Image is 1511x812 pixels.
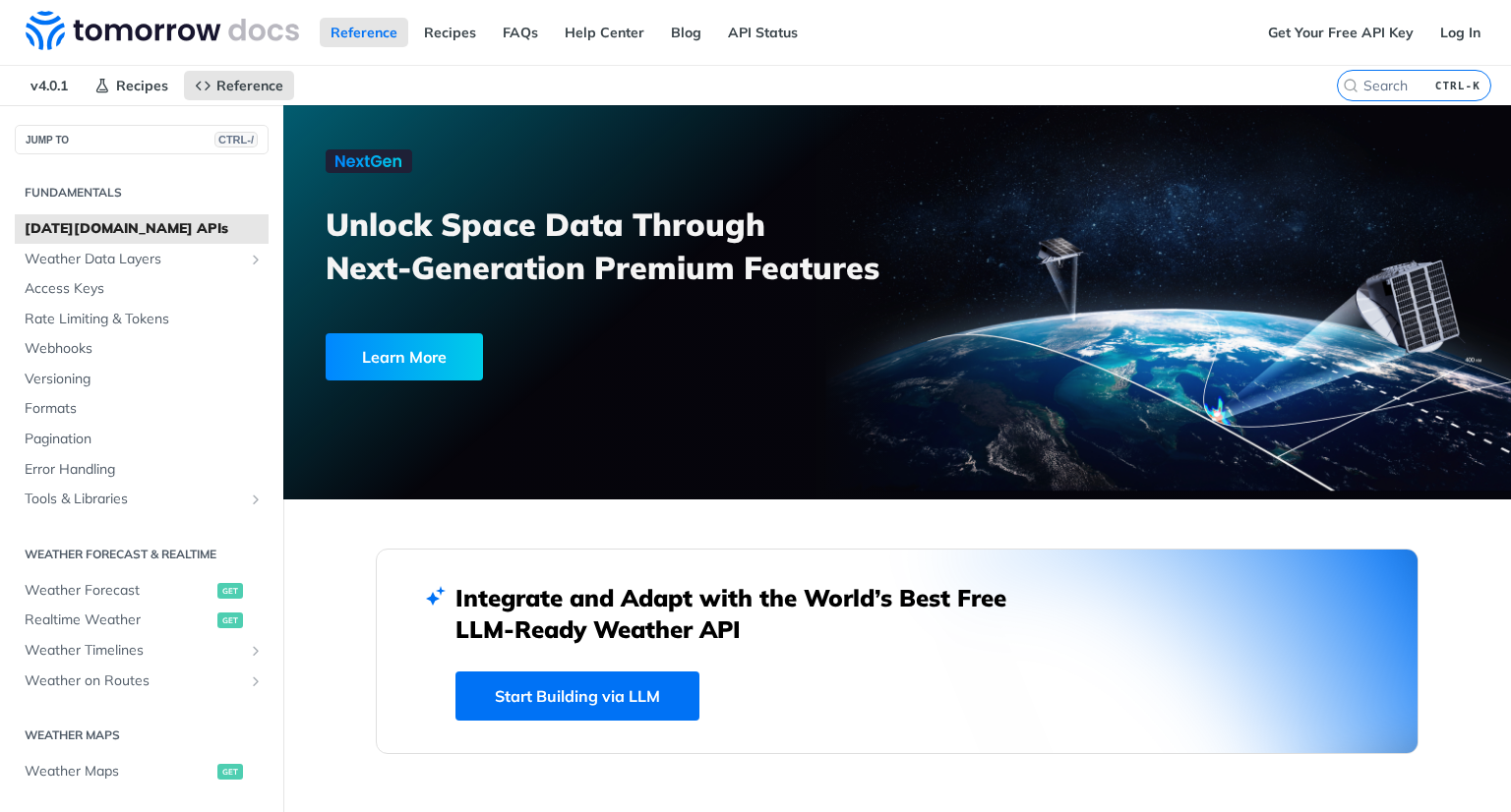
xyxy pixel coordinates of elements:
button: Show subpages for Weather on Routes [248,673,264,689]
span: Realtime Weather [25,610,212,630]
a: Rate Limiting & Tokens [15,305,269,334]
span: Weather Forecast [25,581,212,601]
a: Versioning [15,365,269,394]
a: FAQs [492,18,549,47]
a: Recipes [413,18,487,47]
a: Recipes [84,71,179,100]
a: Start Building via LLM [455,671,699,721]
h2: Integrate and Adapt with the World’s Best Free LLM-Ready Weather API [455,582,1036,645]
span: Rate Limiting & Tokens [25,310,264,329]
span: Versioning [25,370,264,389]
a: Realtime Weatherget [15,606,269,635]
div: Learn More [326,333,483,380]
span: Pagination [25,430,264,449]
button: Show subpages for Weather Data Layers [248,252,264,267]
span: Webhooks [25,339,264,359]
a: Weather Mapsget [15,757,269,786]
span: Weather Maps [25,762,212,782]
span: Recipes [116,77,168,94]
span: get [217,612,243,628]
svg: Search [1343,78,1359,93]
span: Access Keys [25,279,264,299]
span: CTRL-/ [214,132,258,147]
h3: Unlock Space Data Through Next-Generation Premium Features [326,203,919,289]
button: Show subpages for Weather Timelines [248,643,264,659]
span: get [217,764,243,780]
h2: Fundamentals [15,184,269,202]
span: Reference [216,77,283,94]
a: Tools & LibrariesShow subpages for Tools & Libraries [15,485,269,514]
a: Error Handling [15,455,269,485]
img: Tomorrow.io Weather API Docs [26,11,299,50]
a: Weather TimelinesShow subpages for Weather Timelines [15,636,269,666]
a: Learn More [326,333,800,380]
a: Log In [1429,18,1491,47]
span: Weather on Routes [25,671,243,691]
h2: Weather Forecast & realtime [15,546,269,563]
span: Weather Timelines [25,641,243,661]
a: Access Keys [15,274,269,304]
button: JUMP TOCTRL-/ [15,125,269,154]
span: Error Handling [25,460,264,480]
a: Formats [15,394,269,424]
span: v4.0.1 [20,71,79,100]
h2: Weather Maps [15,726,269,744]
a: Weather on RoutesShow subpages for Weather on Routes [15,667,269,696]
a: Blog [660,18,712,47]
button: Show subpages for Tools & Libraries [248,492,264,507]
a: Get Your Free API Key [1257,18,1424,47]
span: [DATE][DOMAIN_NAME] APIs [25,219,264,239]
span: get [217,583,243,599]
span: Weather Data Layers [25,250,243,269]
a: Reference [184,71,294,100]
img: NextGen [326,149,412,173]
a: Help Center [554,18,655,47]
a: Webhooks [15,334,269,364]
a: Reference [320,18,408,47]
kbd: CTRL-K [1430,76,1485,95]
a: Pagination [15,425,269,454]
a: Weather Data LayersShow subpages for Weather Data Layers [15,245,269,274]
a: Weather Forecastget [15,576,269,606]
a: [DATE][DOMAIN_NAME] APIs [15,214,269,244]
span: Tools & Libraries [25,490,243,509]
span: Formats [25,399,264,419]
a: API Status [717,18,809,47]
